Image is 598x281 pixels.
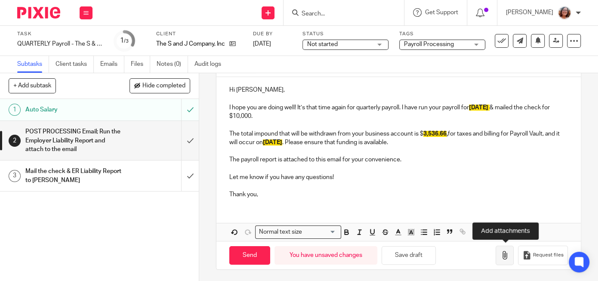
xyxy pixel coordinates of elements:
[129,78,190,93] button: Hide completed
[229,103,568,121] p: I hope you are doing well! It’s that time again for quarterly payroll. I have run your payroll fo...
[307,41,338,47] span: Not started
[399,31,485,37] label: Tags
[9,170,21,182] div: 3
[305,228,336,237] input: Search for option
[25,125,123,156] h1: POST PROCESSING Email; Run the Employer Liability Report and attach to the email
[404,41,454,47] span: Payroll Processing
[533,252,563,259] span: Request files
[156,31,242,37] label: Client
[17,31,103,37] label: Task
[423,131,448,137] strong: ,
[9,104,21,116] div: 1
[17,7,60,19] img: Pixie
[131,56,150,73] a: Files
[301,10,378,18] input: Search
[124,39,129,43] small: /3
[9,78,56,93] button: + Add subtask
[229,173,568,182] p: Let me know if you have any questions!
[229,86,568,94] p: Hi [PERSON_NAME],
[9,135,21,147] div: 2
[25,165,123,187] h1: Mail the check & ER Liability Report to [PERSON_NAME]
[253,31,292,37] label: Due by
[100,56,124,73] a: Emails
[518,246,568,265] button: Request files
[423,131,447,137] span: 3,536.66
[253,41,271,47] span: [DATE]
[17,40,103,48] div: QUARTERLY Payroll - The S &amp; J Company
[120,36,129,46] div: 1
[25,103,123,116] h1: Auto Salary
[506,8,553,17] p: [PERSON_NAME]
[229,130,568,147] p: The total impound that will be withdrawn from your business account is $ for taxes and billing fo...
[229,190,568,199] p: Thank you,
[263,139,282,145] span: [DATE]
[17,40,103,48] div: QUARTERLY Payroll - The S & J Company
[17,56,49,73] a: Subtasks
[469,105,488,111] span: [DATE]
[274,246,377,265] div: You have unsaved changes
[425,9,458,15] span: Get Support
[255,225,341,239] div: Search for option
[302,31,388,37] label: Status
[142,83,185,90] span: Hide completed
[229,246,270,265] input: Send
[229,155,568,164] p: The payroll report is attached to this email for your convenience.
[257,228,304,237] span: Normal text size
[382,246,436,265] button: Save draft
[558,6,571,20] img: LB%20Reg%20Headshot%208-2-23.jpg
[194,56,228,73] a: Audit logs
[55,56,94,73] a: Client tasks
[157,56,188,73] a: Notes (0)
[156,40,225,48] p: The S and J Company, Inc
